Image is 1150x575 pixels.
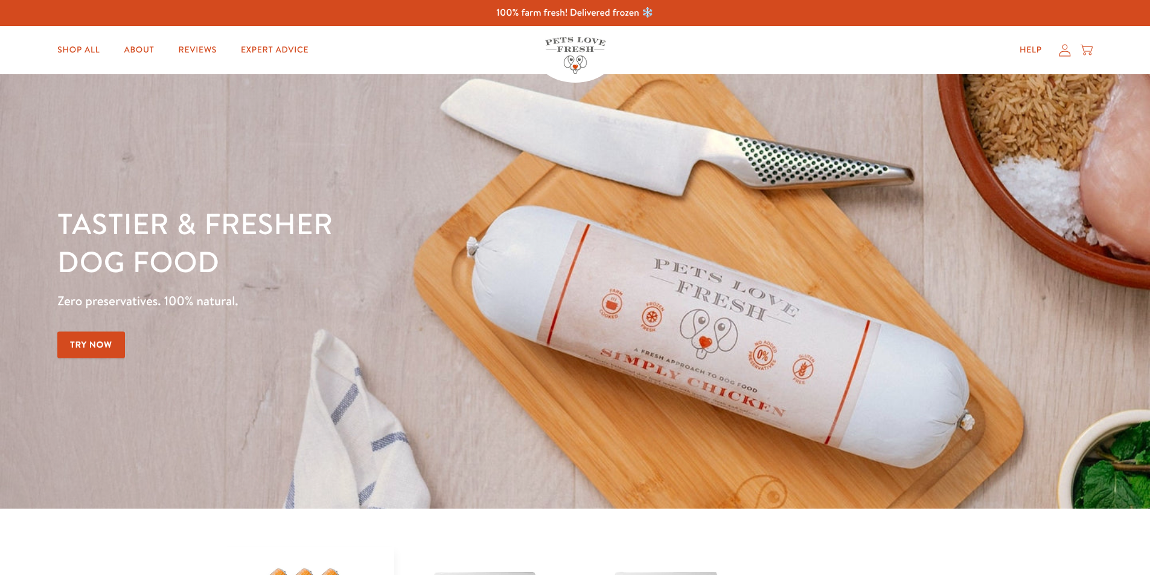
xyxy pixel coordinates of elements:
[231,38,318,62] a: Expert Advice
[545,37,605,74] img: Pets Love Fresh
[1010,38,1052,62] a: Help
[48,38,109,62] a: Shop All
[57,290,747,312] p: Zero preservatives. 100% natural.
[57,331,125,358] a: Try Now
[169,38,226,62] a: Reviews
[57,206,747,281] h1: Tastier & fresher dog food
[114,38,164,62] a: About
